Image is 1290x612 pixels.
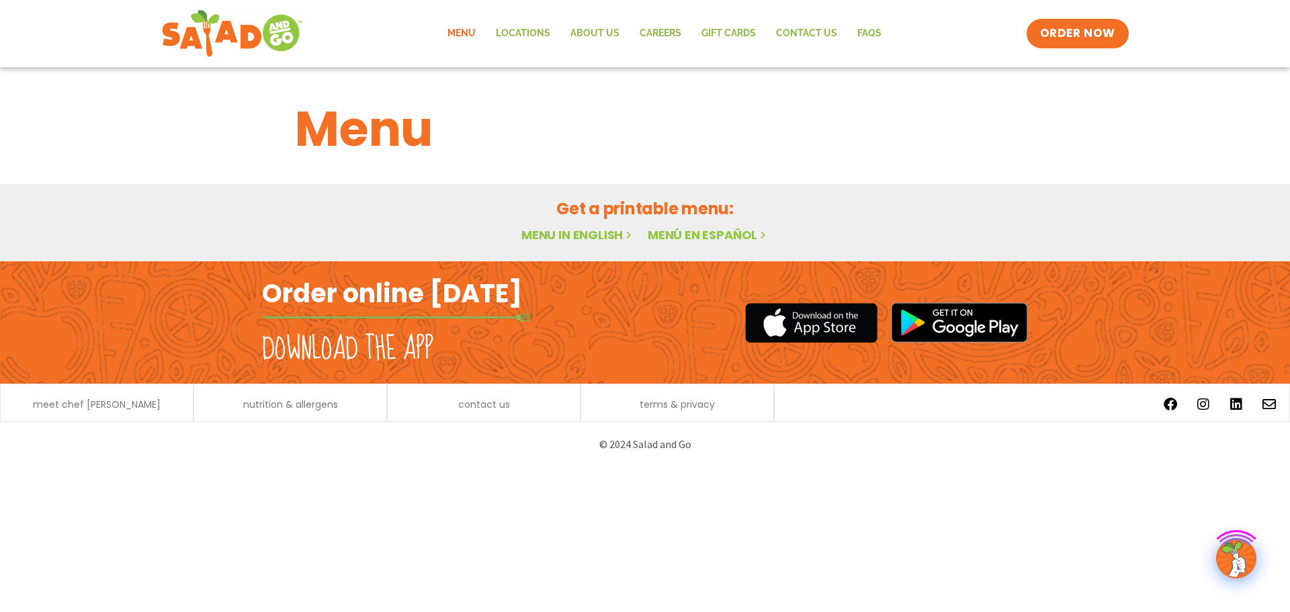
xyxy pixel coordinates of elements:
a: Menu [437,18,486,49]
a: Locations [486,18,560,49]
a: Careers [630,18,691,49]
h2: Get a printable menu: [295,197,995,220]
a: FAQs [847,18,892,49]
h2: Download the app [262,331,433,368]
a: About Us [560,18,630,49]
a: nutrition & allergens [243,400,338,409]
h2: Order online [DATE] [262,277,522,310]
a: Menu in English [521,226,634,243]
a: ORDER NOW [1027,19,1129,48]
h1: Menu [295,93,995,165]
nav: Menu [437,18,892,49]
a: Contact Us [766,18,847,49]
p: © 2024 Salad and Go [269,435,1021,453]
img: fork [262,314,531,321]
img: new-SAG-logo-768×292 [161,7,303,60]
a: Menú en español [648,226,769,243]
a: GIFT CARDS [691,18,766,49]
img: google_play [891,302,1028,343]
a: contact us [458,400,510,409]
span: ORDER NOW [1040,26,1115,42]
img: appstore [745,301,877,345]
a: meet chef [PERSON_NAME] [33,400,161,409]
a: terms & privacy [640,400,715,409]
